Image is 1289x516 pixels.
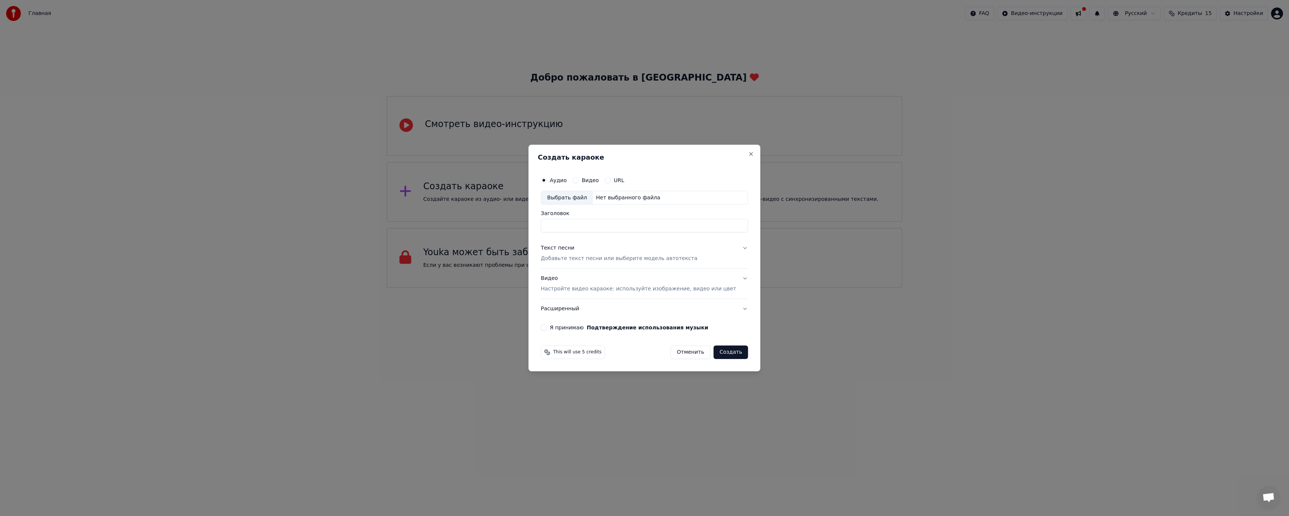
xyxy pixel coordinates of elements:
button: ВидеоНастройте видео караоке: используйте изображение, видео или цвет [541,269,748,299]
p: Добавьте текст песни или выберите модель автотекста [541,255,697,263]
button: Отменить [670,345,710,359]
label: Я принимаю [550,325,708,330]
button: Текст песниДобавьте текст песни или выберите модель автотекста [541,239,748,269]
div: Текст песни [541,245,574,252]
div: Выбрать файл [541,191,593,205]
button: Я принимаю [587,325,708,330]
p: Настройте видео караоке: используйте изображение, видео или цвет [541,285,736,293]
label: URL [614,178,624,183]
label: Видео [582,178,599,183]
label: Заголовок [541,211,748,216]
span: This will use 5 credits [553,349,601,355]
button: Создать [713,345,748,359]
h2: Создать караоке [538,154,751,161]
div: Нет выбранного файла [593,194,663,202]
label: Аудио [550,178,567,183]
button: Расширенный [541,299,748,319]
div: Видео [541,275,736,293]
